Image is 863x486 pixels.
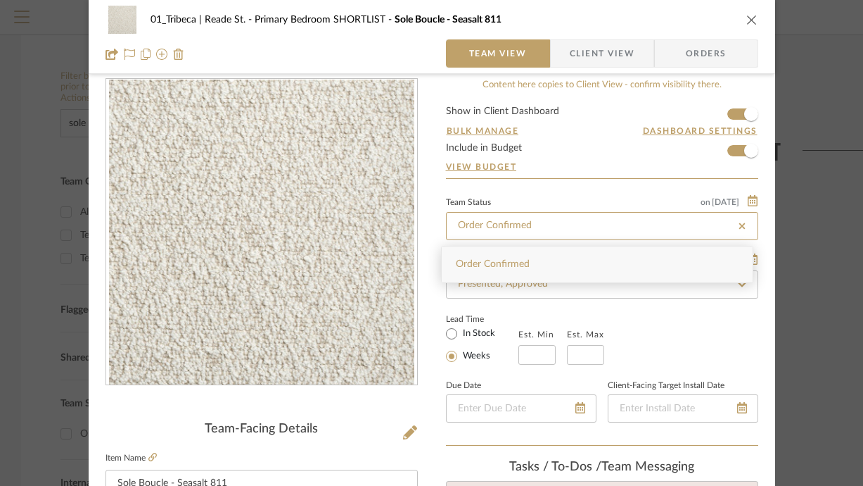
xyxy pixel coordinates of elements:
[701,198,710,206] span: on
[608,394,758,423] input: Enter Install Date
[460,350,490,363] label: Weeks
[746,13,758,26] button: close
[106,422,418,437] div: Team-Facing Details
[608,382,724,390] label: Client-Facing Target Install Date
[446,212,758,240] input: Type to Search…
[106,6,139,34] img: e04584f1-7859-46d7-99a6-f34dec9a6fd2_48x40.jpg
[469,39,527,68] span: Team View
[710,197,741,207] span: [DATE]
[567,330,604,339] label: Est. Max
[395,15,501,25] span: Sole Boucle - Seasalt 811
[446,313,518,325] label: Lead Time
[446,325,518,365] mat-radio-group: Select item type
[446,460,758,475] div: team Messaging
[255,15,395,25] span: Primary Bedroom SHORTLIST
[446,78,758,92] div: Content here copies to Client View - confirm visibility there.
[570,39,634,68] span: Client View
[509,461,601,473] span: Tasks / To-Dos /
[446,125,520,137] button: Bulk Manage
[446,382,481,390] label: Due Date
[151,15,255,25] span: 01_Tribeca | Reade St.
[446,161,758,173] a: View Budget
[456,259,530,269] span: Order Confirmed
[106,452,157,464] label: Item Name
[446,394,596,423] input: Enter Due Date
[460,328,495,340] label: In Stock
[446,199,491,206] div: Team Status
[670,39,742,68] span: Orders
[109,80,414,385] img: e04584f1-7859-46d7-99a6-f34dec9a6fd2_436x436.jpg
[518,330,554,339] label: Est. Min
[106,80,417,385] div: 0
[642,125,758,137] button: Dashboard Settings
[173,49,184,60] img: Remove from project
